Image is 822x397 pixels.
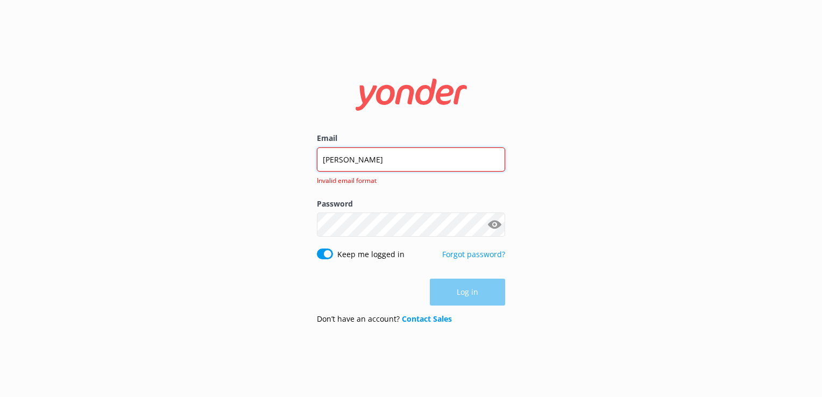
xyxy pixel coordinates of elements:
label: Keep me logged in [337,249,405,260]
p: Don’t have an account? [317,313,452,325]
button: Show password [484,214,505,236]
a: Forgot password? [442,249,505,259]
span: Invalid email format [317,175,499,186]
input: user@emailaddress.com [317,147,505,172]
a: Contact Sales [402,314,452,324]
label: Email [317,132,505,144]
label: Password [317,198,505,210]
